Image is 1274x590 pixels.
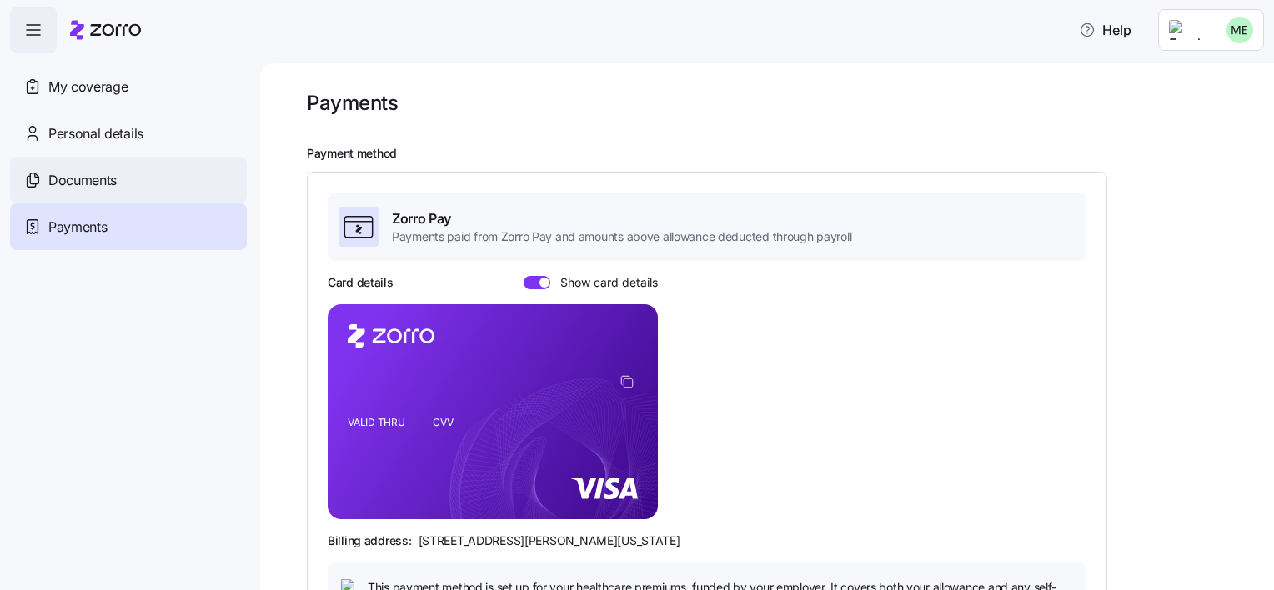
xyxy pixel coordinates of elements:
[419,532,680,549] span: [STREET_ADDRESS][PERSON_NAME][US_STATE]
[328,532,412,549] span: Billing address:
[10,110,247,157] a: Personal details
[1079,20,1131,40] span: Help
[1066,13,1145,47] button: Help
[48,123,143,144] span: Personal details
[307,146,1251,162] h2: Payment method
[10,203,247,250] a: Payments
[619,374,634,389] button: copy-to-clipboard
[48,170,117,191] span: Documents
[10,63,247,110] a: My coverage
[48,77,128,97] span: My coverage
[1169,20,1202,40] img: Employer logo
[348,416,405,428] tspan: VALID THRU
[48,217,107,237] span: Payments
[550,276,658,289] span: Show card details
[328,274,394,291] h3: Card details
[1226,17,1253,43] img: 290c0eb6940c264d6f933daf13d52477
[307,90,398,116] h1: Payments
[433,416,454,428] tspan: CVV
[392,208,851,229] span: Zorro Pay
[392,228,851,245] span: Payments paid from Zorro Pay and amounts above allowance deducted through payroll
[10,157,247,203] a: Documents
